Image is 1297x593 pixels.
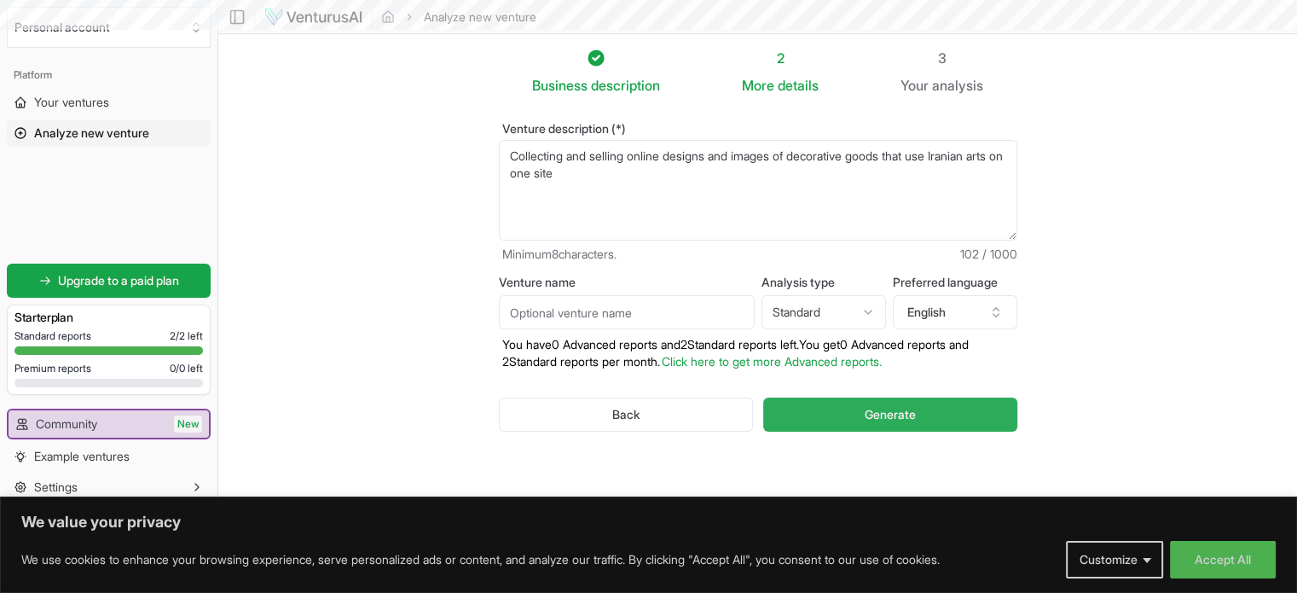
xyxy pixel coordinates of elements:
span: Community [36,416,97,433]
a: Click here to get more Advanced reports. [662,354,882,369]
span: description [591,77,660,94]
a: Example ventures [7,443,211,470]
span: Generate [865,406,916,423]
h3: Starter plan [14,309,203,326]
label: Venture name [499,276,755,288]
p: We value your privacy [21,512,1276,532]
div: 2 [742,48,819,68]
span: Premium reports [14,362,91,375]
span: New [174,416,202,433]
label: Preferred language [893,276,1017,288]
span: Your ventures [34,94,109,111]
a: Your ventures [7,89,211,116]
p: You have 0 Advanced reports and 2 Standard reports left. Y ou get 0 Advanced reports and 2 Standa... [499,336,1017,370]
span: analysis [932,77,983,94]
div: 3 [900,48,983,68]
button: Back [499,398,754,432]
span: 2 / 2 left [170,329,203,343]
a: Analyze new venture [7,119,211,147]
span: Settings [34,479,78,496]
button: Generate [763,398,1016,432]
input: Optional venture name [499,295,755,329]
span: Upgrade to a paid plan [58,272,179,289]
span: Your [900,75,929,96]
span: 102 / 1000 [960,246,1017,263]
label: Analysis type [761,276,886,288]
a: Upgrade to a paid plan [7,264,211,298]
p: We use cookies to enhance your browsing experience, serve personalized ads or content, and analyz... [21,549,940,570]
button: Customize [1066,541,1163,578]
a: CommunityNew [9,410,209,438]
span: details [778,77,819,94]
span: Example ventures [34,448,130,465]
div: Platform [7,61,211,89]
button: Accept All [1170,541,1276,578]
span: Business [532,75,588,96]
button: Settings [7,474,211,501]
span: Analyze new venture [34,125,149,142]
span: 0 / 0 left [170,362,203,375]
button: English [893,295,1017,329]
span: Minimum 8 characters. [502,246,617,263]
span: Standard reports [14,329,91,343]
span: More [742,75,774,96]
label: Venture description (*) [499,123,1017,135]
